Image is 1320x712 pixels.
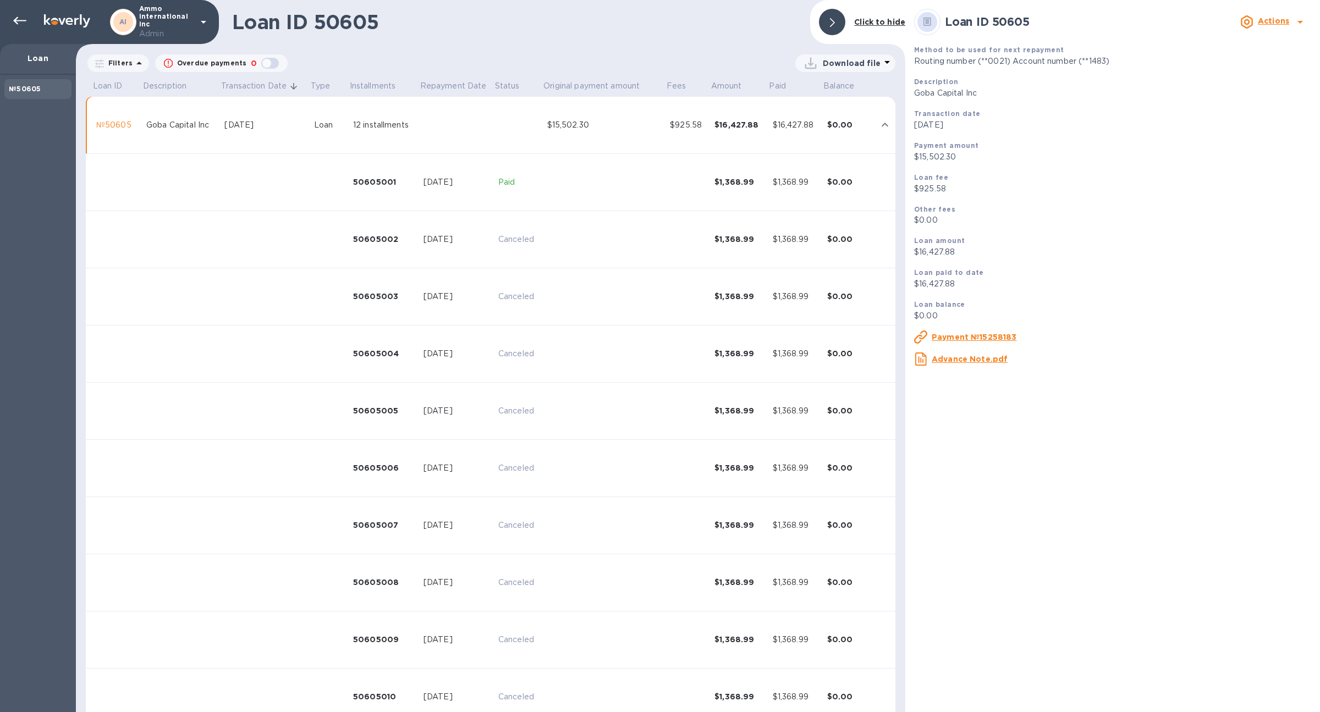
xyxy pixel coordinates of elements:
[773,577,818,588] div: $1,368.99
[932,333,1017,341] u: Payment №15258183
[914,300,965,308] b: Loan balance
[827,348,870,359] div: $0.00
[353,291,415,302] div: 50605003
[9,85,41,93] b: №50605
[143,80,201,92] span: Description
[232,10,801,34] h1: Loan ID 50605
[714,462,764,473] div: $1,368.99
[670,119,706,131] div: $925.58
[914,173,948,181] b: Loan fee
[498,577,538,588] p: Canceled
[353,520,415,531] div: 50605007
[714,176,764,187] div: $1,368.99
[143,80,186,92] p: Description
[353,577,415,588] div: 50605008
[1258,16,1289,25] b: Actions
[827,634,870,645] div: $0.00
[714,119,764,130] div: $16,427.88
[224,119,305,131] div: [DATE]
[177,58,246,68] p: Overdue payments
[543,80,640,92] p: Original payment amount
[827,291,870,302] div: $0.00
[827,176,870,187] div: $0.00
[146,119,216,131] div: Goba Capital Inc
[498,520,538,531] p: Canceled
[914,214,1311,226] p: $0.00
[498,176,538,188] p: Paid
[945,15,1030,29] b: Loan ID 50605
[424,462,490,474] div: [DATE]
[424,291,490,302] div: [DATE]
[914,236,965,245] b: Loan amount
[914,151,1311,163] p: $15,502.30
[547,119,662,131] div: $15,502.30
[914,78,958,86] b: Description
[914,310,1311,322] p: $0.00
[420,80,487,92] p: Repayment Date
[914,87,1311,99] p: Goba Capital Inc
[823,80,868,92] span: Balance
[498,634,538,645] p: Canceled
[773,634,818,645] div: $1,368.99
[827,119,870,130] div: $0.00
[714,291,764,302] div: $1,368.99
[155,54,288,72] button: Overdue payments0
[498,291,538,302] p: Canceled
[914,268,984,277] b: Loan paid to date
[424,577,490,588] div: [DATE]
[714,577,764,588] div: $1,368.99
[714,691,764,702] div: $1,368.99
[714,405,764,416] div: $1,368.99
[424,691,490,703] div: [DATE]
[714,634,764,645] div: $1,368.99
[914,246,1311,258] p: $16,427.88
[711,80,756,92] span: Amount
[9,53,67,64] p: Loan
[773,119,818,131] div: $16,427.88
[914,183,1311,195] p: $925.58
[773,176,818,188] div: $1,368.99
[350,80,410,92] span: Installments
[424,234,490,245] div: [DATE]
[827,691,870,702] div: $0.00
[424,520,490,531] div: [DATE]
[353,176,415,187] div: 50605001
[353,405,415,416] div: 50605005
[139,28,194,40] p: Admin
[498,405,538,417] p: Canceled
[914,46,1064,54] b: Method to be used for next repayment
[914,119,1311,131] p: [DATE]
[714,348,764,359] div: $1,368.99
[773,462,818,474] div: $1,368.99
[424,176,490,188] div: [DATE]
[96,119,137,131] div: №50605
[773,348,818,360] div: $1,368.99
[498,462,538,474] p: Canceled
[424,634,490,645] div: [DATE]
[498,348,538,360] p: Canceled
[495,80,520,92] p: Status
[353,691,415,702] div: 50605010
[498,691,538,703] p: Canceled
[314,119,344,131] div: Loan
[424,405,490,417] div: [DATE]
[914,141,979,150] b: Payment amount
[773,405,818,417] div: $1,368.99
[353,119,415,131] div: 12 installments
[353,462,415,473] div: 50605006
[769,80,800,92] span: Paid
[498,234,538,245] p: Canceled
[667,80,701,92] span: Fees
[827,520,870,531] div: $0.00
[714,234,764,245] div: $1,368.99
[827,577,870,588] div: $0.00
[854,18,905,26] b: Click to hide
[773,234,818,245] div: $1,368.99
[827,405,870,416] div: $0.00
[914,56,1311,67] p: Routing number (**0021) Account number (**1483)
[221,80,301,92] span: Transaction Date
[44,14,90,27] img: Logo
[877,117,893,133] button: expand row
